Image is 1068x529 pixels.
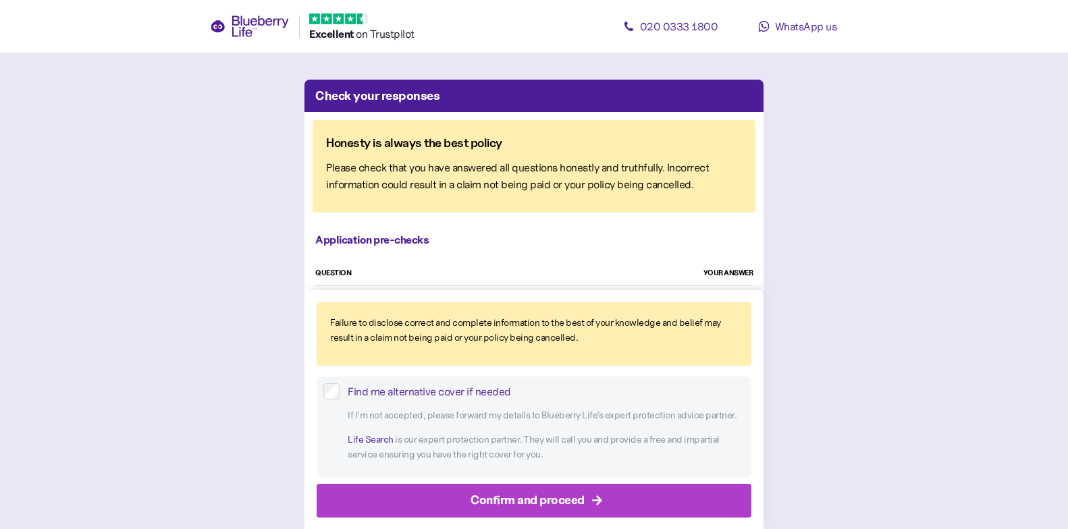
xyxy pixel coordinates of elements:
[471,491,585,509] div: Confirm and proceed
[326,159,742,193] div: Please check that you have answered all questions honestly and truthfully. Incorrect information ...
[315,86,753,105] div: Check your responses
[356,27,415,40] span: on Trustpilot
[309,27,356,40] span: Excellent ️
[326,134,742,152] div: Honesty is always the best policy
[330,316,738,345] div: Failure to disclose correct and complete information to the best of your knowledge and belief may...
[348,433,745,462] p: is our expert protection partner. They will call you and provide a free and impartial service ens...
[348,433,394,445] a: Life Search
[348,383,745,399] div: Find me alternative cover if needed
[703,267,753,279] div: YOUR ANSWER
[775,20,837,33] span: WhatsApp us
[315,231,753,248] div: Application pre-checks
[348,408,745,423] p: If I’m not accepted, please forward my details to Blueberry Life ’s expert protection advice part...
[640,20,718,33] span: 020 0333 1800
[610,13,731,40] a: 020 0333 1800
[737,13,858,40] a: WhatsApp us
[317,483,751,517] button: Confirm and proceed
[315,267,351,279] div: QUESTION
